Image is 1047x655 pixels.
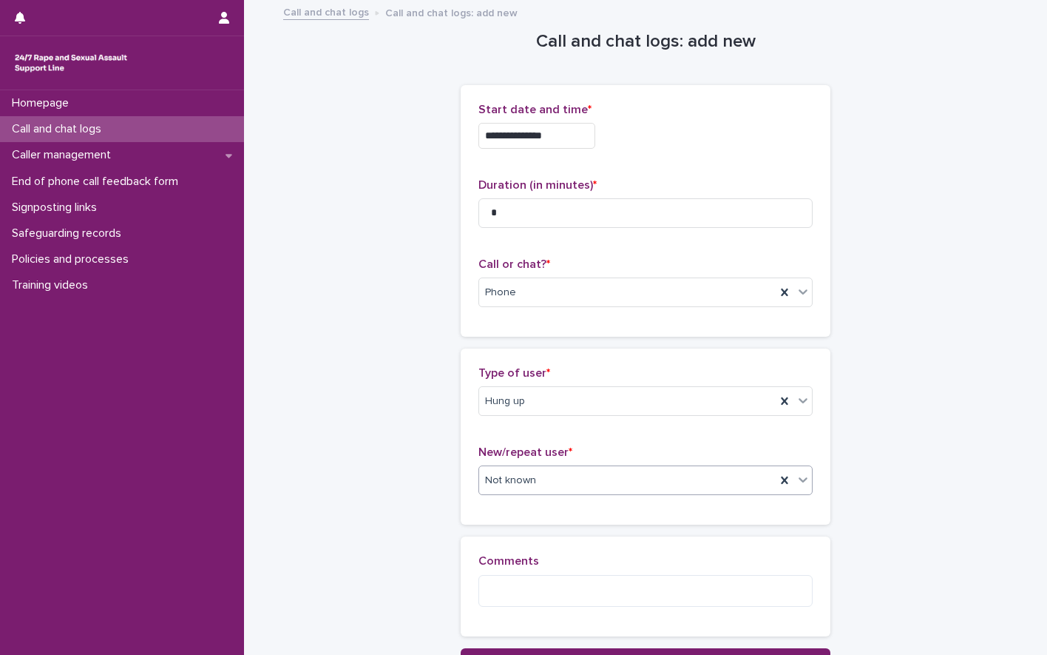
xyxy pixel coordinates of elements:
[485,473,536,488] span: Not known
[6,226,133,241] p: Safeguarding records
[485,394,525,409] span: Hung up
[478,104,592,115] span: Start date and time
[478,258,550,270] span: Call or chat?
[6,148,123,162] p: Caller management
[6,252,140,266] p: Policies and processes
[478,446,572,458] span: New/repeat user
[461,31,830,53] h1: Call and chat logs: add new
[478,179,597,191] span: Duration (in minutes)
[6,278,100,292] p: Training videos
[6,201,109,215] p: Signposting links
[6,96,81,110] p: Homepage
[283,3,369,20] a: Call and chat logs
[478,555,539,567] span: Comments
[385,4,518,20] p: Call and chat logs: add new
[6,122,113,136] p: Call and chat logs
[478,367,550,379] span: Type of user
[485,285,516,300] span: Phone
[12,48,130,78] img: rhQMoQhaT3yELyF149Cw
[6,175,190,189] p: End of phone call feedback form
